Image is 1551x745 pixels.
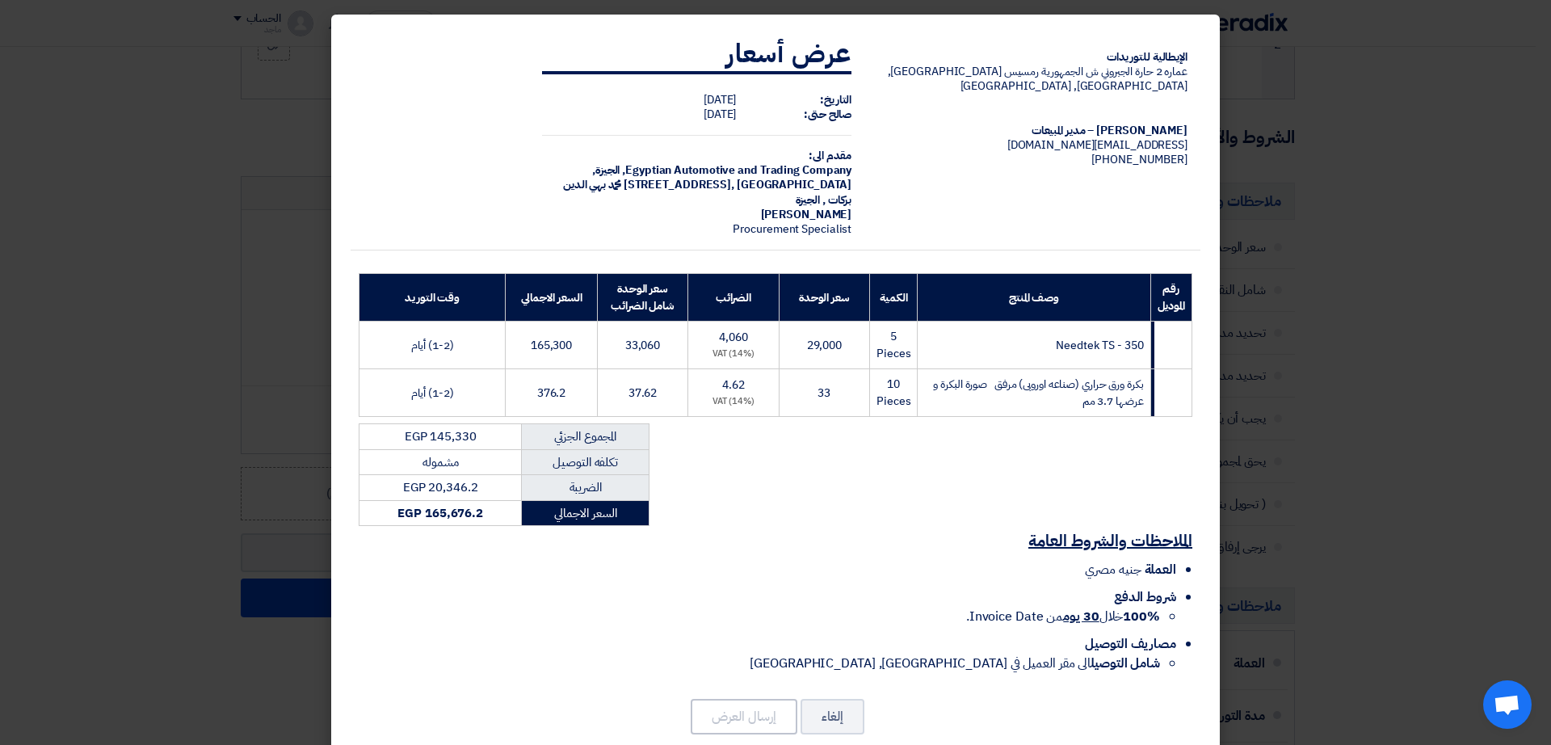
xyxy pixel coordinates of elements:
[804,106,851,123] strong: صالح حتى:
[809,147,851,164] strong: مقدم الى:
[422,453,458,471] span: مشموله
[411,385,454,402] span: (1-2) أيام
[522,475,649,501] td: الضريبة
[966,607,1160,626] span: خلال من Invoice Date.
[688,274,779,322] th: الضرائب
[1085,634,1176,654] span: مصاريف التوصيل
[801,699,864,734] button: إلغاء
[1091,151,1187,168] span: [PHONE_NUMBER]
[531,337,572,354] span: 165,300
[695,395,771,409] div: (14%) VAT
[397,504,483,522] strong: EGP 165,676.2
[704,91,736,108] span: [DATE]
[359,274,506,322] th: وقت التوريد
[1123,607,1160,626] strong: 100%
[870,274,918,322] th: الكمية
[691,699,797,734] button: إرسال العرض
[877,50,1187,65] div: الإيطالية للتوريدات
[622,162,851,179] span: Egyptian Automotive and Trading Company,
[1007,137,1187,154] span: [EMAIL_ADDRESS][DOMAIN_NAME]
[1145,560,1176,579] span: العملة
[933,376,1143,410] span: بكرة ورق حراري (صناعه اوروبى) مرفق صورة البكرة و عرضها 3.7 مم
[537,385,566,402] span: 376.2
[726,34,851,73] strong: عرض أسعار
[625,337,660,354] span: 33,060
[411,337,454,354] span: (1-2) أيام
[761,206,852,223] span: [PERSON_NAME]
[628,385,658,402] span: 37.62
[733,221,851,238] span: Procurement Specialist
[695,347,771,361] div: (14%) VAT
[1063,607,1099,626] u: 30 يوم
[522,449,649,475] td: تكلفه التوصيل
[1085,560,1141,579] span: جنيه مصري
[807,337,842,354] span: 29,000
[563,162,851,208] span: الجيزة, [GEOGRAPHIC_DATA] ,[STREET_ADDRESS] محمد بهي الدين بركات , الجيزة
[918,274,1150,322] th: وصف المنتج
[704,106,736,123] span: [DATE]
[359,424,522,450] td: EGP 145,330
[876,328,910,362] span: 5 Pieces
[597,274,687,322] th: سعر الوحدة شامل الضرائب
[888,63,1187,95] span: عماره 2 حارة الجبروني ش الجمهورية رمسيس [GEOGRAPHIC_DATA], [GEOGRAPHIC_DATA], [GEOGRAPHIC_DATA]
[522,500,649,526] td: السعر الاجمالي
[1091,654,1160,673] strong: شامل التوصيل
[359,654,1160,673] li: الى مقر العميل في [GEOGRAPHIC_DATA], [GEOGRAPHIC_DATA]
[1114,587,1176,607] span: شروط الدفع
[1483,680,1532,729] div: Open chat
[877,124,1187,138] div: [PERSON_NAME] – مدير المبيعات
[403,478,478,496] span: EGP 20,346.2
[719,329,748,346] span: 4,060
[722,377,745,394] span: 4.62
[1028,528,1192,553] u: الملاحظات والشروط العامة
[522,424,649,450] td: المجموع الجزئي
[1150,274,1192,322] th: رقم الموديل
[876,376,910,410] span: 10 Pieces
[820,91,851,108] strong: التاريخ:
[818,385,830,402] span: 33
[506,274,597,322] th: السعر الاجمالي
[779,274,869,322] th: سعر الوحدة
[1056,337,1143,354] span: Needtek TS - 350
